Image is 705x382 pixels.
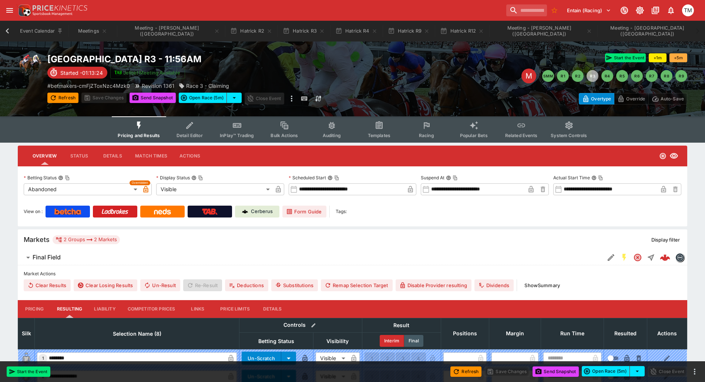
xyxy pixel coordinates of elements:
button: Edit Detail [604,251,618,264]
svg: Visible [669,152,678,160]
button: Hatrick R9 [383,21,434,41]
div: Visible [156,183,272,195]
button: select merge strategy [630,366,645,376]
button: Final Field [18,250,604,265]
button: Status [63,147,96,165]
button: Start the Event [605,53,646,62]
span: Templates [368,133,390,138]
button: Straight [644,251,658,264]
button: Final [404,335,423,347]
p: Copy To Clipboard [47,82,130,90]
button: R3 [587,70,598,82]
button: Select Tenant [563,4,615,16]
svg: Abandoned [659,152,667,160]
span: Racing [419,133,434,138]
button: Scheduled StartCopy To Clipboard [328,175,333,180]
button: Abandoned [631,251,644,264]
span: InPlay™ Trading [220,133,254,138]
button: R7 [646,70,658,82]
button: R8 [661,70,672,82]
img: runner 1 [20,352,32,364]
div: betmakers [675,253,684,262]
span: Betting Status [250,337,302,346]
button: Interim [380,335,404,347]
button: Clear Losing Results [74,279,137,291]
a: 4effd2ce-52f2-48f4-98a2-4167be36f8a4 [658,250,672,265]
button: Deductions [225,279,268,291]
button: Meeting - Alexandra Park (NZ) [490,21,597,41]
button: Hatrick R3 [278,21,329,41]
button: Liability [88,300,121,318]
button: Dividends [474,279,514,291]
button: Bulk edit [309,320,318,330]
button: +5m [669,53,687,62]
img: betmakers [676,253,684,262]
div: 4effd2ce-52f2-48f4-98a2-4167be36f8a4 [660,252,670,263]
button: Auto-Save [648,93,687,104]
h6: Final Field [33,253,61,261]
span: Popular Bets [460,133,488,138]
button: Clear Results [24,279,71,291]
th: Resulted [604,318,647,349]
img: logo-cerberus--red.svg [660,252,670,263]
button: Details [256,300,289,318]
button: Display filter [647,234,684,246]
p: Override [626,95,645,103]
span: Re-Result [183,279,222,291]
p: Betting Status [24,175,57,181]
label: Market Actions [24,268,681,279]
button: Match Times [129,147,173,165]
button: Copy To Clipboard [334,175,339,180]
img: PriceKinetics Logo [16,3,31,18]
button: +1m [649,53,667,62]
button: Overview [27,147,63,165]
div: Visible [316,352,348,364]
p: Display Status [156,175,190,181]
button: select merge strategy [227,93,242,103]
button: Copy To Clipboard [198,175,203,180]
button: Resulting [51,300,88,318]
a: Cerberus [235,206,279,217]
img: jetbet-logo.svg [114,69,122,76]
button: Un-Scratch [242,352,281,365]
button: Copy To Clipboard [598,175,603,180]
h5: Markets [24,235,50,244]
p: Suspend At [421,175,444,181]
div: Start From [579,93,687,104]
button: SGM Enabled [618,251,631,264]
p: Actual Start Time [553,175,590,181]
button: Details [96,147,129,165]
span: Selection Name (8) [105,329,169,338]
span: Visibility [318,337,357,346]
a: Form Guide [282,206,326,217]
img: PriceKinetics [33,5,87,11]
th: Actions [647,318,687,349]
h2: Copy To Clipboard [47,53,367,65]
button: Open Race (5m) [179,93,227,103]
button: open drawer [3,4,16,17]
button: Copy To Clipboard [65,175,70,180]
button: Hatrick R4 [331,21,382,41]
p: Started -01:13:24 [60,69,103,77]
button: Remap Selection Target [321,279,393,291]
div: Abandoned [24,183,140,195]
button: R9 [675,70,687,82]
span: Pricing and Results [118,133,160,138]
th: Result [362,318,441,332]
button: Send Snapshot [130,93,176,103]
button: Connected to PK [618,4,631,17]
button: Links [181,300,214,318]
span: Overridden [132,180,148,185]
div: Edit Meeting [521,69,536,83]
button: Un-Result [140,279,180,291]
button: Copy To Clipboard [453,175,458,180]
button: Betting StatusCopy To Clipboard [58,175,63,180]
p: Race 3 - Claiming [186,82,229,90]
button: Competitor Prices [122,300,181,318]
button: Hatrick R2 [226,21,277,41]
img: Cerberus [242,209,248,215]
th: Silk [18,318,35,349]
button: Refresh [450,366,481,377]
span: Auditing [323,133,341,138]
button: Documentation [649,4,662,17]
